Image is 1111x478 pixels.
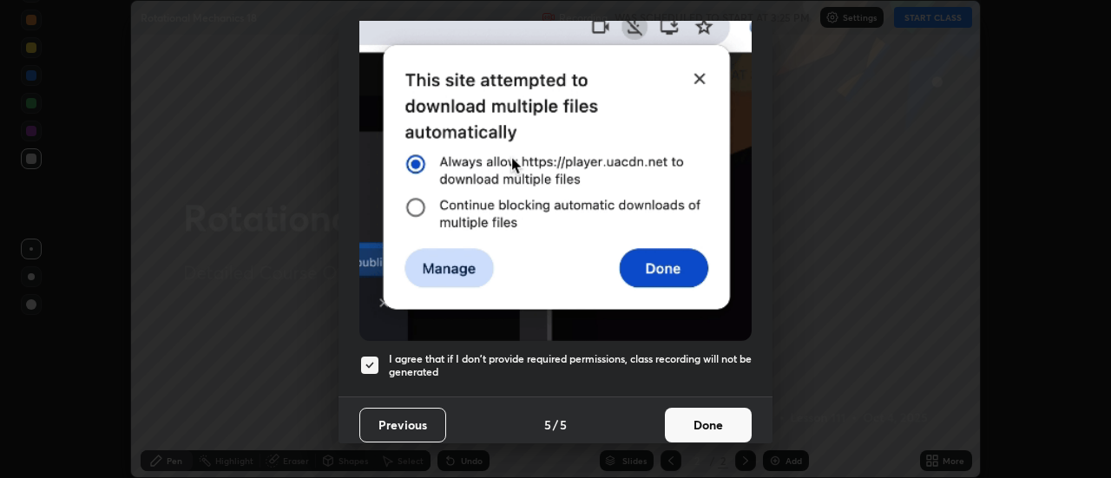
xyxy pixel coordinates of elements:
[553,416,558,434] h4: /
[544,416,551,434] h4: 5
[359,408,446,442] button: Previous
[560,416,567,434] h4: 5
[665,408,752,442] button: Done
[389,352,752,379] h5: I agree that if I don't provide required permissions, class recording will not be generated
